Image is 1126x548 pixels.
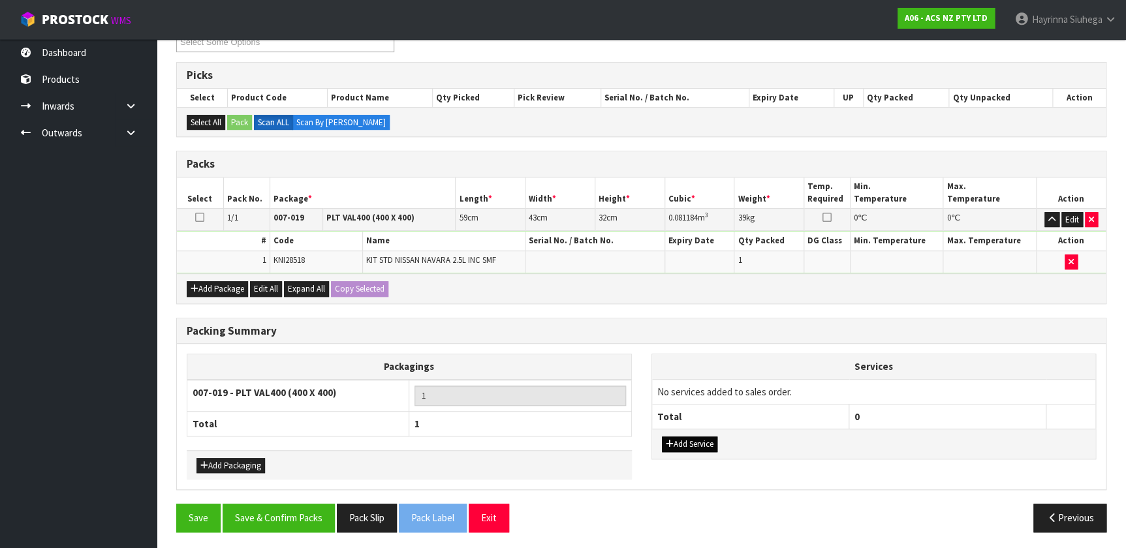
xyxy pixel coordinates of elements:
[284,281,329,297] button: Expand All
[187,325,1096,337] h3: Packing Summary
[595,177,665,208] th: Height
[1061,212,1083,228] button: Edit
[292,115,390,130] label: Scan By [PERSON_NAME]
[738,212,745,223] span: 39
[327,89,432,107] th: Product Name
[228,89,328,107] th: Product Code
[1033,504,1106,532] button: Previous
[177,177,223,208] th: Select
[366,254,496,266] span: KIT STD NISSAN NAVARA 2.5L INC SMF
[943,208,1036,231] td: ℃
[905,12,988,23] strong: A06 - ACS NZ PTY LTD
[734,232,804,251] th: Qty Packed
[111,14,131,27] small: WMS
[946,212,950,223] span: 0
[851,232,943,251] th: Min. Temperature
[652,379,1096,404] td: No services added to sales order.
[196,458,265,474] button: Add Packaging
[459,212,467,223] span: 59
[665,232,734,251] th: Expiry Date
[665,208,734,231] td: m
[414,418,420,430] span: 1
[662,436,717,452] button: Add Service
[834,89,863,107] th: UP
[187,411,409,436] th: Total
[331,281,388,297] button: Copy Selected
[223,504,335,532] button: Save & Confirm Packs
[227,212,238,223] span: 1/1
[187,354,632,380] th: Packagings
[851,177,943,208] th: Min. Temperature
[851,208,943,231] td: ℃
[949,89,1053,107] th: Qty Unpacked
[943,232,1036,251] th: Max. Temperature
[1036,177,1106,208] th: Action
[270,232,362,251] th: Code
[176,504,221,532] button: Save
[254,115,293,130] label: Scan ALL
[1031,13,1067,25] span: Hayrinna
[529,212,537,223] span: 43
[187,158,1096,170] h3: Packs
[469,504,509,532] button: Exit
[854,212,858,223] span: 0
[456,208,525,231] td: cm
[734,177,804,208] th: Weight
[668,212,698,223] span: 0.081184
[177,89,228,107] th: Select
[456,177,525,208] th: Length
[363,232,525,251] th: Name
[223,177,270,208] th: Pack No.
[705,211,708,219] sup: 3
[337,504,397,532] button: Pack Slip
[270,177,456,208] th: Package
[1036,232,1106,251] th: Action
[432,89,514,107] th: Qty Picked
[262,254,266,266] span: 1
[274,212,304,223] strong: 007-019
[399,504,467,532] button: Pack Label
[177,232,270,251] th: #
[193,386,336,399] strong: 007-019 - PLT VAL400 (400 X 400)
[1053,89,1106,107] th: Action
[176,5,1106,542] span: Pack
[1069,13,1102,25] span: Siuhega
[599,212,606,223] span: 32
[514,89,601,107] th: Pick Review
[734,208,804,231] td: kg
[863,89,949,107] th: Qty Packed
[943,177,1036,208] th: Max. Temperature
[898,8,995,29] a: A06 - ACS NZ PTY LTD
[749,89,834,107] th: Expiry Date
[804,232,850,251] th: DG Class
[187,69,1096,82] h3: Picks
[326,212,414,223] strong: PLT VAL400 (400 X 400)
[288,283,325,294] span: Expand All
[665,177,734,208] th: Cubic
[227,115,252,130] button: Pack
[738,254,742,266] span: 1
[525,208,595,231] td: cm
[274,254,305,266] span: KNI28518
[187,115,225,130] button: Select All
[187,281,248,297] button: Add Package
[601,89,749,107] th: Serial No. / Batch No.
[525,232,665,251] th: Serial No. / Batch No.
[525,177,595,208] th: Width
[20,11,36,27] img: cube-alt.png
[42,11,108,28] span: ProStock
[595,208,665,231] td: cm
[854,410,860,423] span: 0
[652,354,1096,379] th: Services
[804,177,850,208] th: Temp. Required
[652,404,849,429] th: Total
[250,281,282,297] button: Edit All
